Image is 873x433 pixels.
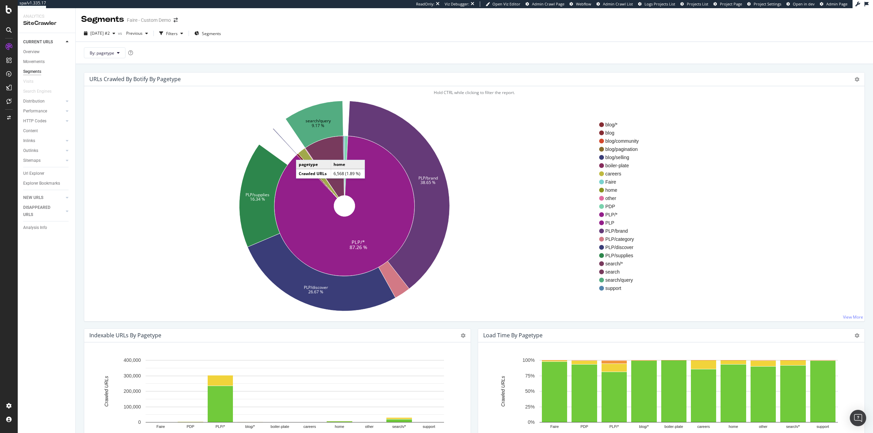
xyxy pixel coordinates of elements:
[23,157,41,164] div: Sitemaps
[23,224,47,231] div: Analysis Info
[605,121,639,128] span: blog/*
[605,277,639,283] span: search/query
[605,236,639,243] span: PLP/category
[157,28,186,39] button: Filters
[816,425,829,429] text: support
[786,425,800,429] text: search/*
[23,38,64,46] a: CURRENT URLS
[23,118,46,125] div: HTTP Codes
[89,75,181,84] h4: URLs Crawled By Botify By pagetype
[645,1,675,6] span: Logs Projects List
[420,180,435,185] text: 38.65 %
[123,389,141,394] text: 200,000
[335,425,344,429] text: home
[271,425,289,429] text: boiler-plate
[23,88,58,95] a: Search Engines
[23,19,70,27] div: SiteCrawler
[23,108,47,115] div: Performance
[729,425,738,429] text: home
[596,1,633,7] a: Admin Crawl List
[23,48,71,56] a: Overview
[605,129,639,136] span: blog
[250,196,265,202] text: 16.34 %
[331,160,365,169] td: home
[786,1,815,7] a: Open in dev
[187,425,194,429] text: PDP
[331,169,365,178] td: 6,568 (1.89 %)
[605,154,639,161] span: blog/selling
[687,1,708,6] span: Projects List
[23,78,40,85] a: Visits
[23,137,64,144] a: Inlinks
[605,211,639,218] span: PLP/*
[90,50,114,56] span: By: pagetype
[23,108,64,115] a: Performance
[605,146,639,153] span: blog/pagination
[23,194,43,201] div: NEW URLS
[605,195,639,202] span: other
[500,376,506,407] text: Crawled URLs
[350,244,367,250] text: 87.26 %
[157,425,165,429] text: Faire
[81,28,118,39] button: [DATE] #2
[23,137,35,144] div: Inlinks
[23,127,38,135] div: Content
[486,1,520,7] a: Open Viz Editor
[308,289,323,294] text: 26.67 %
[418,175,438,181] text: PLP/brand
[23,147,38,154] div: Outlinks
[528,420,535,425] text: 0%
[352,238,365,245] text: PLP/*
[23,58,45,65] div: Movements
[104,376,109,407] text: Crawled URLs
[603,1,633,6] span: Admin Crawl List
[23,127,71,135] a: Content
[23,170,71,177] a: Url Explorer
[23,147,64,154] a: Outlinks
[296,169,331,178] td: Crawled URLs
[483,331,543,340] h4: Load Time by pagetype
[461,333,465,338] i: Options
[820,1,847,7] a: Admin Page
[747,1,781,7] a: Project Settings
[605,162,639,169] span: boiler-plate
[138,420,141,425] text: 0
[526,1,564,7] a: Admin Crawl Page
[532,1,564,6] span: Admin Crawl Page
[639,425,649,429] text: blog/*
[23,14,70,19] div: Analytics
[609,425,619,429] text: PLP/*
[605,285,639,292] span: support
[434,90,515,95] span: Hold CTRL while clicking to filter the report.
[174,18,178,22] div: arrow-right-arrow-left
[23,180,60,187] div: Explorer Bookmarks
[550,425,559,429] text: Faire
[127,17,171,24] div: Faire - Custom Demo
[202,31,221,36] span: Segments
[843,314,863,320] a: View More
[392,425,406,429] text: search/*
[580,425,588,429] text: PDP
[123,30,143,36] span: Previous
[23,38,53,46] div: CURRENT URLS
[90,30,110,36] span: 2025 Aug. 4th #2
[525,373,535,378] text: 75%
[123,373,141,378] text: 300,000
[365,425,373,429] text: other
[576,1,591,6] span: Webflow
[605,244,639,251] span: PLP/discover
[754,1,781,6] span: Project Settings
[525,389,535,394] text: 50%
[605,187,639,194] span: home
[826,1,847,6] span: Admin Page
[23,204,64,218] a: DISAPPEARED URLS
[713,1,742,7] a: Project Page
[605,170,639,177] span: careers
[416,1,434,7] div: ReadOnly:
[855,77,859,82] i: Options
[216,425,225,429] text: PLP/*
[569,1,591,7] a: Webflow
[23,88,51,95] div: Search Engines
[697,425,710,429] text: careers
[605,219,639,226] span: PLP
